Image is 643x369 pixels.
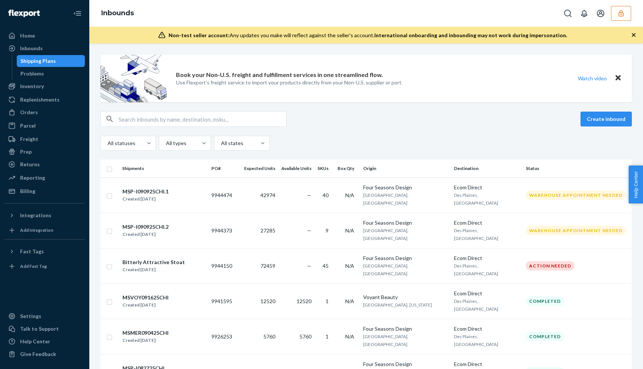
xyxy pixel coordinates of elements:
[20,45,43,52] div: Inbounds
[260,298,275,304] span: 12520
[4,310,85,322] a: Settings
[526,261,575,270] div: Action Needed
[363,192,409,206] span: [GEOGRAPHIC_DATA], [GEOGRAPHIC_DATA]
[4,30,85,42] a: Home
[363,302,432,308] span: [GEOGRAPHIC_DATA], [US_STATE]
[260,263,275,269] span: 72459
[20,325,59,333] div: Talk to Support
[20,148,32,155] div: Prep
[4,94,85,106] a: Replenishments
[454,298,498,312] span: Des Plaines, [GEOGRAPHIC_DATA]
[260,227,275,234] span: 27285
[526,226,626,235] div: Warehouse Appointment Needed
[4,224,85,236] a: Add Integration
[20,338,50,345] div: Help Center
[17,55,85,67] a: Shipping Plans
[4,209,85,221] button: Integrations
[122,337,169,344] div: Created [DATE]
[122,294,169,301] div: MSVOY091625CHI
[20,312,41,320] div: Settings
[20,161,40,168] div: Returns
[208,283,241,319] td: 9941595
[122,195,169,203] div: Created [DATE]
[169,32,230,38] span: Non-test seller account:
[326,298,329,304] span: 1
[454,192,498,206] span: Des Plaines, [GEOGRAPHIC_DATA]
[70,6,85,21] button: Close Navigation
[278,160,314,177] th: Available Units
[4,172,85,184] a: Reporting
[20,135,38,143] div: Freight
[20,109,38,116] div: Orders
[122,259,185,266] div: Bitterly Attractive Stoat
[169,32,567,39] div: Any updates you make will reflect against the seller's account.
[451,160,523,177] th: Destination
[573,73,612,84] button: Watch video
[4,323,85,335] button: Talk to Support
[363,360,448,368] div: Four Seasons Design
[345,227,354,234] span: N/A
[20,350,56,358] div: Give Feedback
[363,228,409,241] span: [GEOGRAPHIC_DATA], [GEOGRAPHIC_DATA]
[454,325,520,333] div: Ecom Direct
[300,333,311,340] span: 5760
[454,290,520,297] div: Ecom Direct
[297,298,311,304] span: 12520
[454,219,520,227] div: Ecom Direct
[4,336,85,347] a: Help Center
[374,32,567,38] span: International onboarding and inbounding may not work during impersonation.
[208,248,241,283] td: 9944150
[454,360,520,368] div: Ecom Direct
[454,184,520,191] div: Ecom Direct
[345,192,354,198] span: N/A
[307,263,311,269] span: —
[263,333,275,340] span: 5760
[363,293,448,301] div: Voyant Beauty
[119,112,286,126] input: Search inbounds by name, destination, msku...
[20,248,44,255] div: Fast Tags
[577,6,592,21] button: Open notifications
[345,298,354,304] span: N/A
[20,57,56,65] div: Shipping Plans
[241,160,278,177] th: Expected Units
[345,333,354,340] span: N/A
[101,9,134,17] a: Inbounds
[20,96,60,103] div: Replenishments
[4,80,85,92] a: Inventory
[454,228,498,241] span: Des Plaines, [GEOGRAPHIC_DATA]
[119,160,208,177] th: Shipments
[363,219,448,227] div: Four Seasons Design
[208,177,241,213] td: 9944474
[95,3,140,24] ol: breadcrumbs
[335,160,360,177] th: Box Qty
[122,301,169,309] div: Created [DATE]
[580,112,632,126] button: Create inbound
[363,254,448,262] div: Four Seasons Design
[628,166,643,203] button: Help Center
[122,266,185,273] div: Created [DATE]
[4,260,85,272] a: Add Fast Tag
[363,263,409,276] span: [GEOGRAPHIC_DATA], [GEOGRAPHIC_DATA]
[20,227,53,233] div: Add Integration
[593,6,608,21] button: Open account menu
[107,139,108,147] input: All statuses
[454,334,498,347] span: Des Plaines, [GEOGRAPHIC_DATA]
[176,79,403,86] p: Use Flexport’s freight service to import your products directly from your Non-U.S. supplier or port.
[208,319,241,354] td: 9926253
[4,42,85,54] a: Inbounds
[208,213,241,248] td: 9944373
[20,263,47,269] div: Add Fast Tag
[16,5,42,12] span: Support
[20,122,36,129] div: Parcel
[220,139,221,147] input: All states
[260,192,275,198] span: 42974
[176,71,383,79] p: Book your Non-U.S. freight and fulfillment services in one streamlined flow.
[20,174,45,182] div: Reporting
[363,184,448,191] div: Four Seasons Design
[526,296,564,306] div: Completed
[4,246,85,257] button: Fast Tags
[208,160,241,177] th: PO#
[526,190,626,200] div: Warehouse Appointment Needed
[4,348,85,360] button: Give Feedback
[4,185,85,197] a: Billing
